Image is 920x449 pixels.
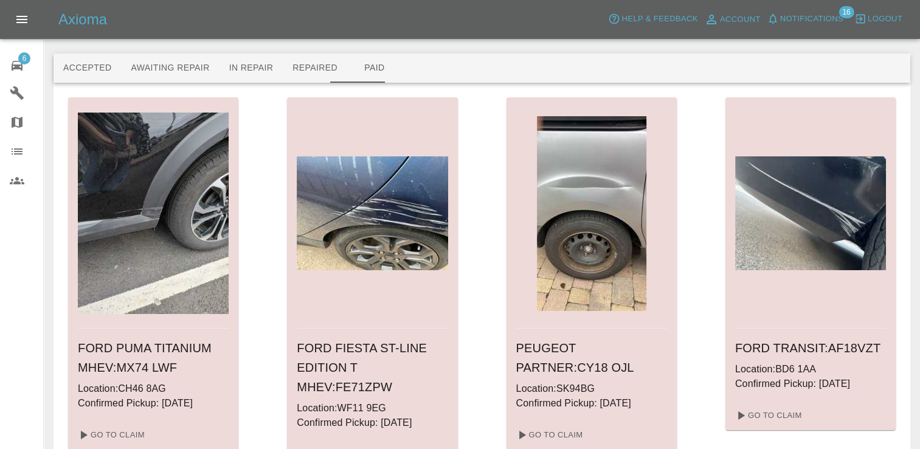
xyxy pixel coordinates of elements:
a: Go To Claim [511,425,586,445]
button: Help & Feedback [605,10,700,29]
a: Go To Claim [73,425,148,445]
button: Accepted [54,54,121,83]
button: Repaired [283,54,347,83]
p: Confirmed Pickup: [DATE] [516,396,667,411]
p: Location: SK94BG [516,381,667,396]
h6: FORD FIESTA ST-LINE EDITION T MHEV : FE71ZPW [297,338,448,397]
p: Location: WF11 9EG [297,401,448,416]
p: Location: CH46 8AG [78,381,229,396]
span: Notifications [780,12,843,26]
span: 6 [18,52,30,64]
a: Go To Claim [730,406,805,425]
span: Logout [868,12,902,26]
a: Account [701,10,764,29]
button: Paid [347,54,402,83]
p: Confirmed Pickup: [DATE] [297,416,448,430]
h6: FORD TRANSIT : AF18VZT [735,338,886,358]
h6: PEUGEOT PARTNER : CY18 OJL [516,338,667,377]
button: Notifications [764,10,846,29]
span: Account [720,13,761,27]
span: Help & Feedback [621,12,697,26]
button: Logout [851,10,905,29]
p: Confirmed Pickup: [DATE] [78,396,229,411]
button: In Repair [220,54,283,83]
h6: FORD PUMA TITANIUM MHEV : MX74 LWF [78,338,229,377]
p: Confirmed Pickup: [DATE] [735,377,886,391]
p: Location: BD6 1AA [735,362,886,377]
button: Open drawer [7,5,36,34]
h5: Axioma [58,10,107,29]
span: 16 [839,6,854,18]
button: Awaiting Repair [121,54,219,83]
